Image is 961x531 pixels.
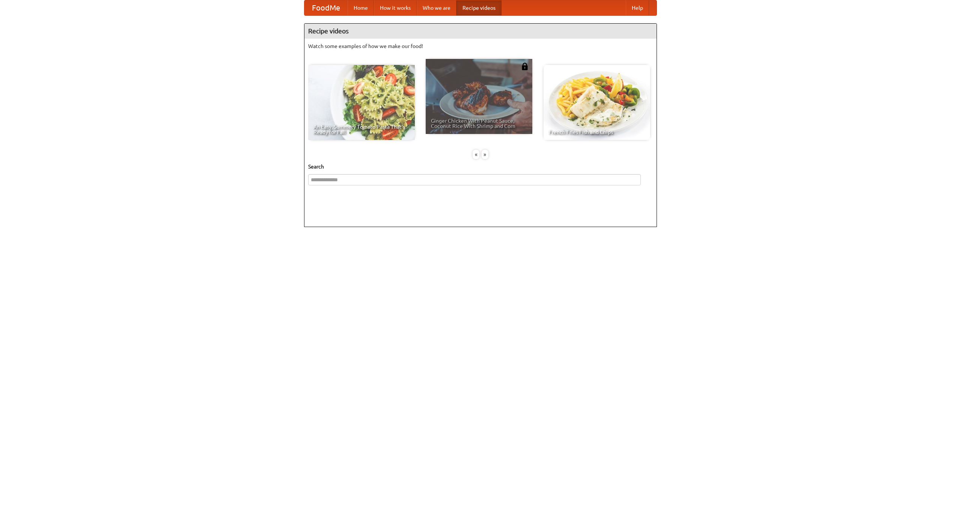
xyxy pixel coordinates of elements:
[304,0,348,15] a: FoodMe
[313,124,410,135] span: An Easy, Summery Tomato Pasta That's Ready for Fall
[544,65,650,140] a: French Fries Fish and Chips
[473,150,479,159] div: «
[456,0,502,15] a: Recipe videos
[417,0,456,15] a: Who we are
[308,163,653,170] h5: Search
[374,0,417,15] a: How it works
[549,129,645,135] span: French Fries Fish and Chips
[626,0,649,15] a: Help
[308,42,653,50] p: Watch some examples of how we make our food!
[482,150,488,159] div: »
[348,0,374,15] a: Home
[304,24,657,39] h4: Recipe videos
[521,63,529,70] img: 483408.png
[308,65,415,140] a: An Easy, Summery Tomato Pasta That's Ready for Fall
